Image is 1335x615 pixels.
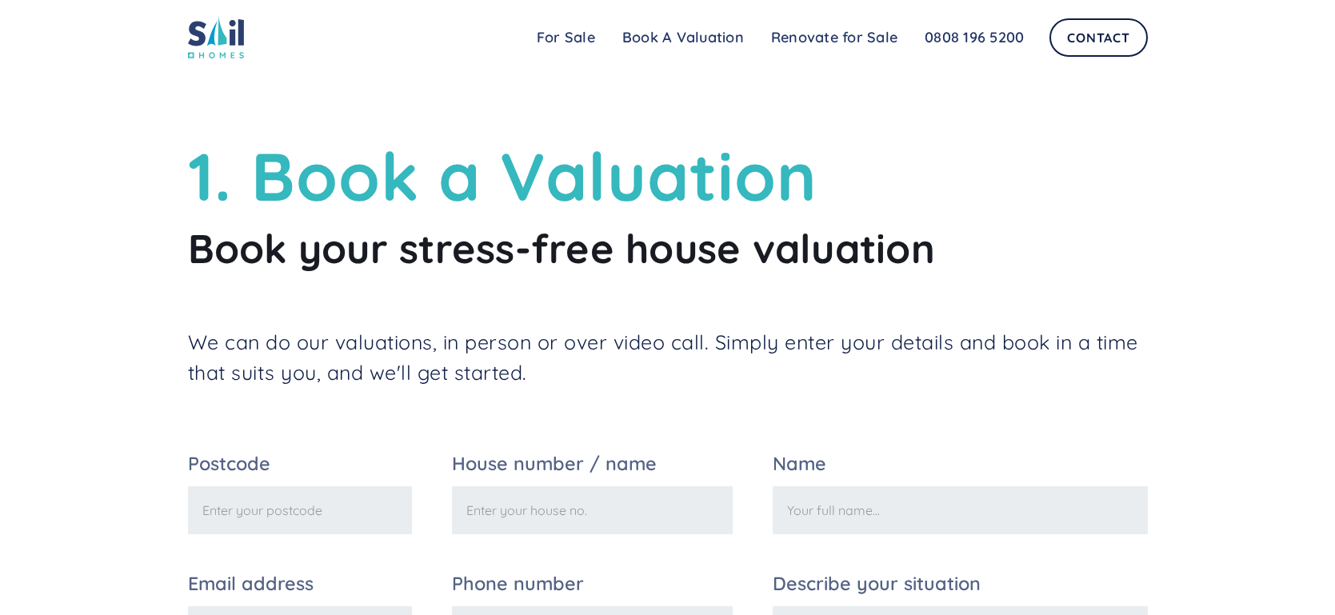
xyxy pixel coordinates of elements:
label: Describe your situation [773,574,1147,593]
a: For Sale [523,22,609,54]
input: Enter your postcode [188,486,413,534]
label: Phone number [452,574,733,593]
a: Renovate for Sale [757,22,911,54]
input: Enter your house no. [452,486,733,534]
a: Contact [1049,18,1147,57]
p: We can do our valuations, in person or over video call. Simply enter your details and book in a t... [188,327,1148,387]
h2: Book your stress-free house valuation [188,224,1148,274]
label: Email address [188,574,413,593]
h1: 1. Book a Valuation [188,136,1148,216]
label: Name [773,454,1147,473]
label: House number / name [452,454,733,473]
input: Your full name... [773,486,1147,534]
img: sail home logo colored [188,16,244,58]
a: 0808 196 5200 [911,22,1037,54]
a: Book A Valuation [609,22,757,54]
label: Postcode [188,454,413,473]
